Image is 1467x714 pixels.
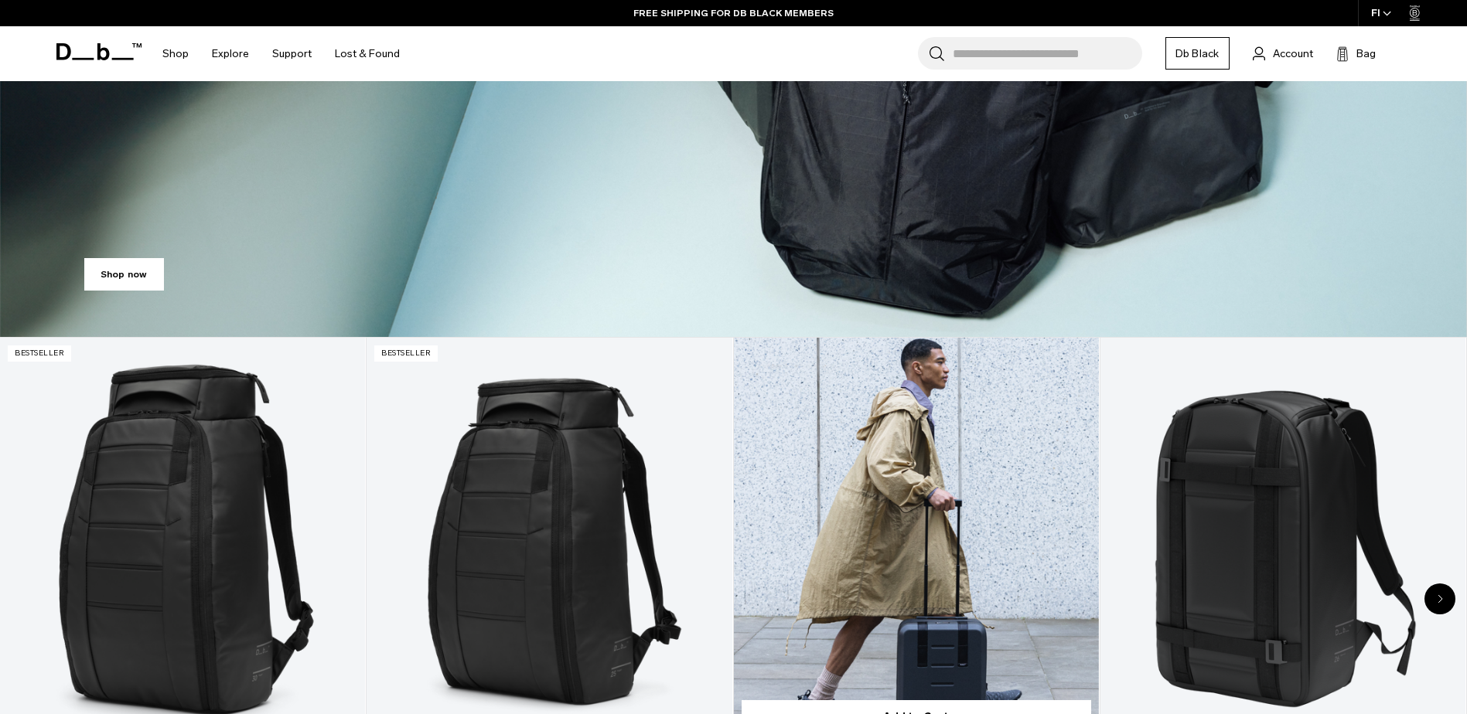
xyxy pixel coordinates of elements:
[162,26,189,81] a: Shop
[84,258,164,291] a: Shop now
[1165,37,1230,70] a: Db Black
[335,26,400,81] a: Lost & Found
[374,345,438,362] p: Bestseller
[1336,44,1376,63] button: Bag
[151,26,411,81] nav: Main Navigation
[1253,44,1313,63] a: Account
[1424,583,1455,614] div: Next slide
[1273,46,1313,62] span: Account
[1356,46,1376,62] span: Bag
[633,6,834,20] a: FREE SHIPPING FOR DB BLACK MEMBERS
[272,26,312,81] a: Support
[212,26,249,81] a: Explore
[8,345,71,362] p: Bestseller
